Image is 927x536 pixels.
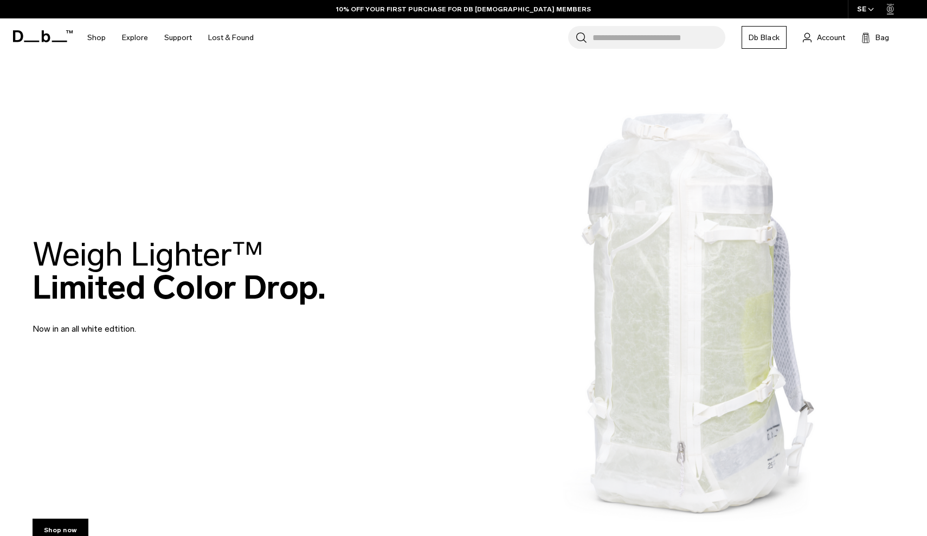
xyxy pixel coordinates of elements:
a: Explore [122,18,148,57]
a: Account [803,31,845,44]
span: Account [817,32,845,43]
a: Db Black [742,26,787,49]
a: 10% OFF YOUR FIRST PURCHASE FOR DB [DEMOGRAPHIC_DATA] MEMBERS [336,4,591,14]
a: Shop [87,18,106,57]
nav: Main Navigation [79,18,262,57]
a: Lost & Found [208,18,254,57]
h2: Limited Color Drop. [33,238,326,304]
p: Now in an all white edtition. [33,309,293,335]
a: Support [164,18,192,57]
span: Weigh Lighter™ [33,235,263,274]
button: Bag [861,31,889,44]
span: Bag [875,32,889,43]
